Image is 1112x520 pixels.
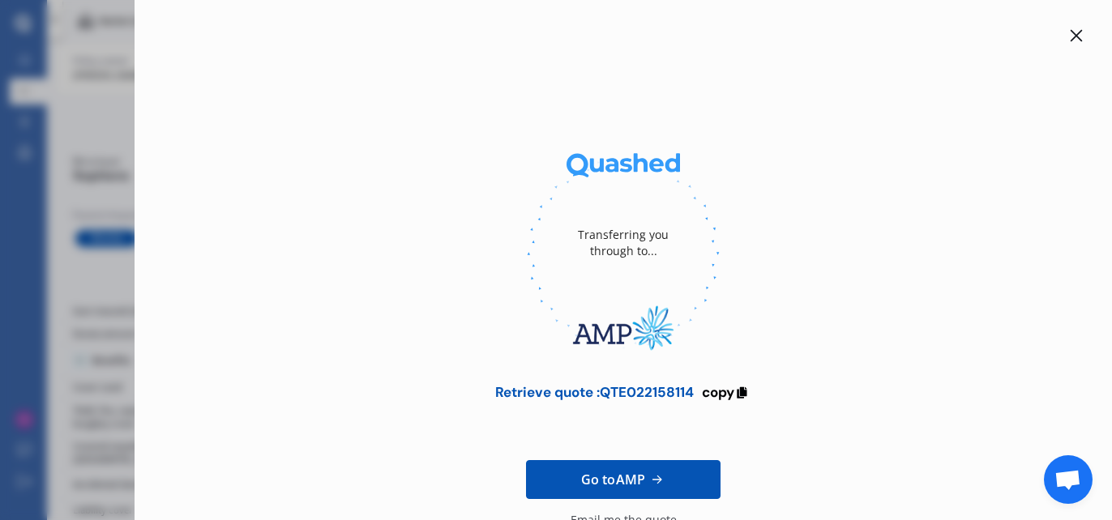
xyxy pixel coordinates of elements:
[526,460,721,499] a: Go toAMP
[581,470,645,489] span: Go to AMP
[1044,455,1093,504] a: Open chat
[702,383,734,401] span: copy
[495,384,694,400] div: Retrieve quote : QTE022158114
[527,292,720,364] img: AMP.webp
[558,194,688,292] div: Transferring you through to...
